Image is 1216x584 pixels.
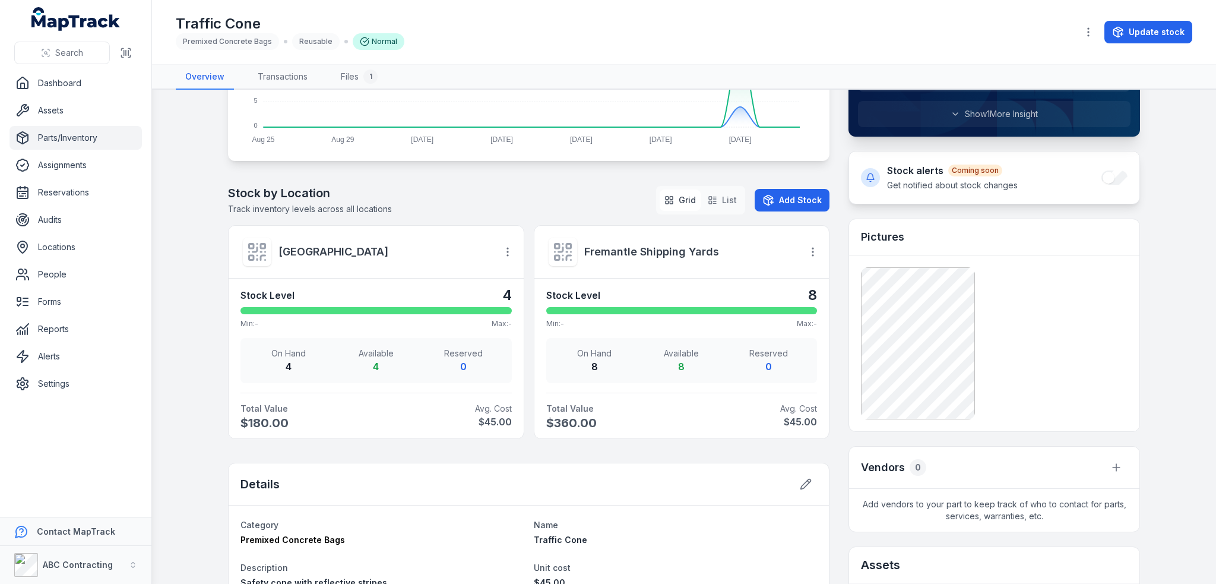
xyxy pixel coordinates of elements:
a: Transactions [248,65,317,90]
h4: Stock alerts [887,163,1018,178]
span: Max: - [797,319,817,329]
span: Min: - [546,319,564,329]
span: Category [240,520,278,530]
a: Files1 [331,65,387,90]
span: Add vendors to your part to keep track of who to contact for parts, services, warranties, etc. [849,489,1139,532]
h3: Pictures [861,229,904,245]
strong: 8 [591,361,598,373]
strong: Total Value [240,403,371,415]
strong: 4 [502,286,512,305]
span: Unit cost [534,563,571,573]
span: Reserved [730,348,807,359]
span: Min: - [240,319,258,329]
span: Reserved [425,348,502,359]
span: Premixed Concrete Bags [240,535,345,545]
a: Forms [9,290,142,314]
strong: 8 [808,286,817,305]
span: Track inventory levels across all locations [228,204,392,214]
strong: 0 [460,361,467,373]
a: [GEOGRAPHIC_DATA] [278,244,487,260]
div: 0 [910,459,926,476]
span: Available [643,348,721,359]
button: Grid [660,190,701,211]
tspan: [DATE] [650,135,672,144]
a: Fremantle Shipping Yards [584,244,793,260]
a: Alerts [9,345,142,368]
strong: 4 [286,361,292,373]
tspan: [DATE] [411,135,433,144]
span: Avg. Cost [686,403,817,415]
a: Locations [9,235,142,259]
button: Update stock [1104,21,1192,43]
strong: $45.00 [686,415,817,429]
a: Audits [9,208,142,232]
h1: Traffic Cone [176,14,404,33]
tspan: [DATE] [570,135,593,144]
h2: Details [240,476,280,493]
div: Normal [353,33,404,50]
div: Coming soon [948,165,1002,176]
a: Settings [9,372,142,396]
span: Premixed Concrete Bags [183,37,272,46]
div: 1 [363,70,378,84]
strong: Total Value [546,403,677,415]
tspan: Aug 29 [331,135,354,144]
a: Overview [176,65,234,90]
button: Add Stock [755,189,829,211]
button: Search [14,42,110,64]
span: Max: - [492,319,512,329]
span: Get notified about stock changes [887,180,1018,190]
a: Assignments [9,153,142,177]
span: Traffic Cone [534,535,587,545]
span: On Hand [556,348,634,359]
a: Parts/Inventory [9,126,142,150]
span: On Hand [250,348,328,359]
span: Avg. Cost [381,403,511,415]
strong: 8 [678,361,685,373]
tspan: 0 [254,122,257,129]
div: Reusable [292,33,340,50]
h2: Stock by Location [228,185,392,201]
span: Show 1 More Insight [965,108,1038,120]
a: Assets [9,99,142,122]
button: List [703,190,742,211]
a: Reports [9,317,142,341]
tspan: [DATE] [729,135,752,144]
strong: 4 [373,361,379,373]
tspan: Aug 25 [252,135,274,144]
strong: Stock Level [240,288,294,302]
tspan: 5 [254,97,257,104]
button: Show1More Insight [858,101,1130,127]
h3: Vendors [861,459,905,476]
a: Reservations [9,181,142,204]
span: Search [55,47,83,59]
strong: $45.00 [381,415,511,429]
strong: Contact MapTrack [37,526,115,536]
strong: Stock Level [546,288,600,302]
span: Description [240,563,288,573]
span: $360.00 [546,415,677,431]
span: Name [534,520,558,530]
strong: ABC Contracting [43,560,113,570]
strong: 0 [765,361,772,373]
span: Available [337,348,415,359]
tspan: [DATE] [490,135,513,144]
span: $180.00 [240,415,371,431]
a: Dashboard [9,71,142,95]
a: People [9,263,142,286]
h2: Assets [861,557,1128,573]
a: MapTrack [31,7,121,31]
